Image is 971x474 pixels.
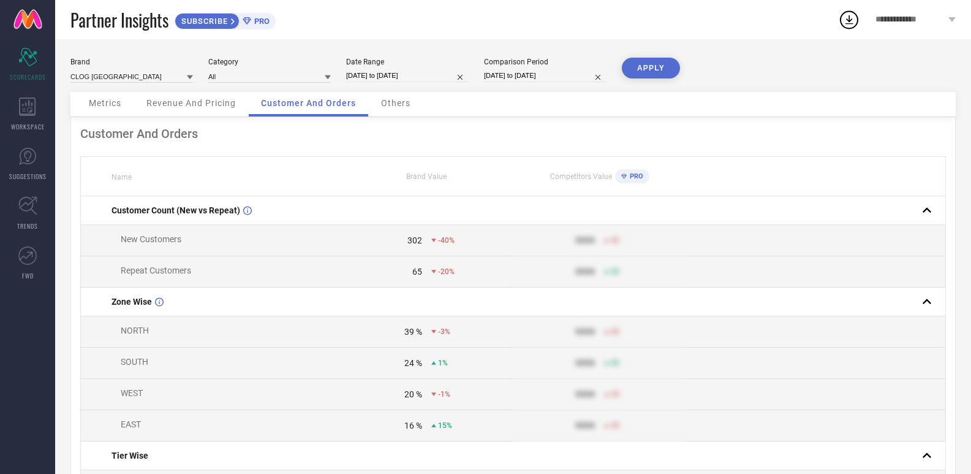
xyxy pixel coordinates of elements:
[611,327,619,336] span: 50
[407,235,422,245] div: 302
[575,267,595,277] div: 9999
[121,419,141,429] span: EAST
[121,326,149,335] span: NORTH
[261,98,356,108] span: Customer And Orders
[438,236,455,245] span: -40%
[121,357,148,367] span: SOUTH
[10,72,46,82] span: SCORECARDS
[484,69,606,82] input: Select comparison period
[121,388,143,398] span: WEST
[575,327,595,337] div: 9999
[550,172,612,181] span: Competitors Value
[575,235,595,245] div: 9999
[438,327,450,336] span: -3%
[17,221,38,231] span: TRENDS
[611,267,619,276] span: 50
[80,126,946,141] div: Customer And Orders
[11,122,45,131] span: WORKSPACE
[404,389,422,399] div: 20 %
[575,358,595,368] div: 9999
[404,421,422,430] div: 16 %
[575,389,595,399] div: 9999
[438,421,452,430] span: 15%
[346,58,469,66] div: Date Range
[251,17,270,26] span: PRO
[121,234,181,244] span: New Customers
[406,172,447,181] span: Brand Value
[611,236,619,245] span: 50
[412,267,422,277] div: 65
[838,9,860,31] div: Open download list
[111,297,152,307] span: Zone Wise
[111,205,240,215] span: Customer Count (New vs Repeat)
[9,172,47,181] span: SUGGESTIONS
[208,58,331,66] div: Category
[89,98,121,108] span: Metrics
[70,7,168,32] span: Partner Insights
[611,390,619,399] span: 50
[346,69,469,82] input: Select date range
[70,58,193,66] div: Brand
[627,172,643,180] span: PRO
[175,10,276,29] a: SUBSCRIBEPRO
[22,271,34,280] span: FWD
[146,98,236,108] span: Revenue And Pricing
[121,266,191,275] span: Repeat Customers
[611,359,619,367] span: 50
[575,421,595,430] div: 9999
[404,327,422,337] div: 39 %
[622,58,680,78] button: APPLY
[111,173,132,182] span: Name
[438,359,448,367] span: 1%
[438,267,455,276] span: -20%
[381,98,410,108] span: Others
[404,358,422,368] div: 24 %
[175,17,231,26] span: SUBSCRIBE
[111,451,148,461] span: Tier Wise
[438,390,450,399] span: -1%
[611,421,619,430] span: 50
[484,58,606,66] div: Comparison Period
